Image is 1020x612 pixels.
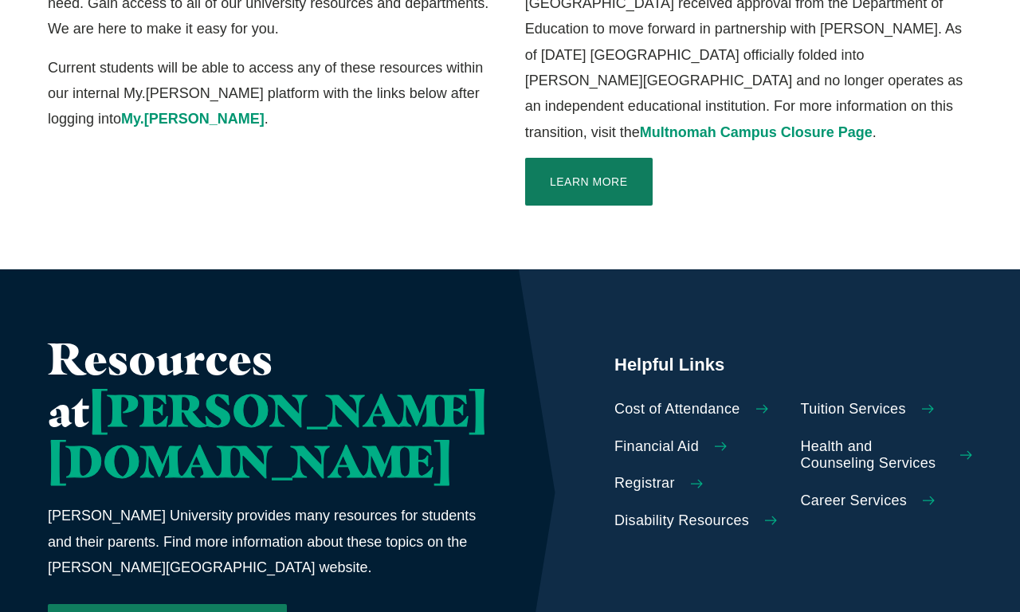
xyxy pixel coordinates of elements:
[614,401,740,418] span: Cost of Attendance
[525,158,653,206] a: Learn More
[614,512,787,530] a: Disability Resources
[801,492,908,510] span: Career Services
[614,438,699,456] span: Financial Aid
[801,401,973,418] a: Tuition Services
[48,382,487,488] span: [PERSON_NAME][DOMAIN_NAME]
[640,124,873,140] a: Multnomah Campus Closure Page
[121,111,265,127] a: My.[PERSON_NAME]
[48,503,487,580] p: [PERSON_NAME] University provides many resources for students and their parents. Find more inform...
[801,438,945,473] span: Health and Counseling Services
[614,438,787,456] a: Financial Aid
[48,333,487,487] h2: Resources at
[801,438,973,473] a: Health and Counseling Services
[614,475,675,492] span: Registrar
[614,475,787,492] a: Registrar
[801,492,973,510] a: Career Services
[614,401,787,418] a: Cost of Attendance
[801,401,906,418] span: Tuition Services
[48,55,495,132] p: Current students will be able to access any of these resources within our internal My.[PERSON_NAM...
[614,512,749,530] span: Disability Resources
[614,353,972,377] h5: Helpful Links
